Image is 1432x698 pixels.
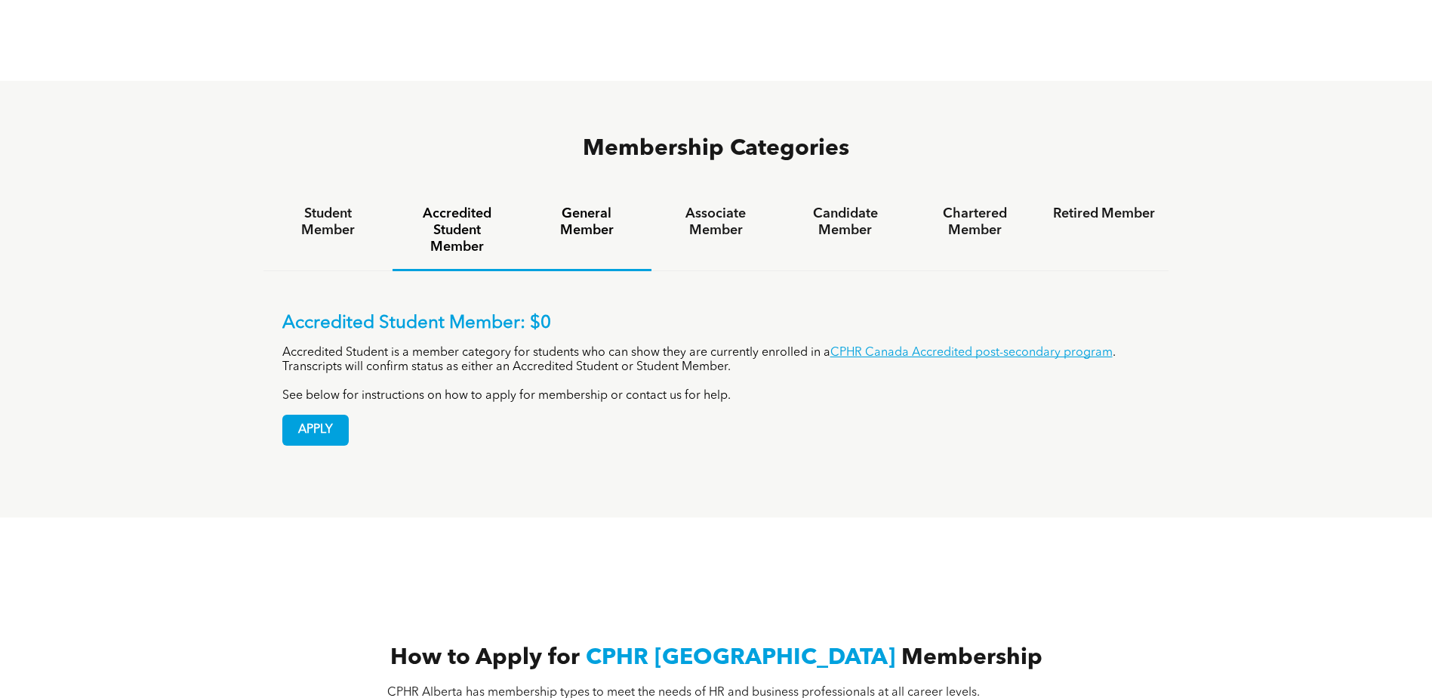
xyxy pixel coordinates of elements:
[924,205,1026,239] h4: Chartered Member
[283,415,348,445] span: APPLY
[282,313,1150,335] p: Accredited Student Member: $0
[282,346,1150,375] p: Accredited Student is a member category for students who can show they are currently enrolled in ...
[282,389,1150,403] p: See below for instructions on how to apply for membership or contact us for help.
[901,647,1042,669] span: Membership
[794,205,896,239] h4: Candidate Member
[390,647,580,669] span: How to Apply for
[586,647,895,669] span: CPHR [GEOGRAPHIC_DATA]
[583,137,849,160] span: Membership Categories
[282,415,349,446] a: APPLY
[535,205,637,239] h4: General Member
[665,205,767,239] h4: Associate Member
[277,205,379,239] h4: Student Member
[406,205,508,255] h4: Accredited Student Member
[1053,205,1155,222] h4: Retired Member
[830,347,1113,359] a: CPHR Canada Accredited post-secondary program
